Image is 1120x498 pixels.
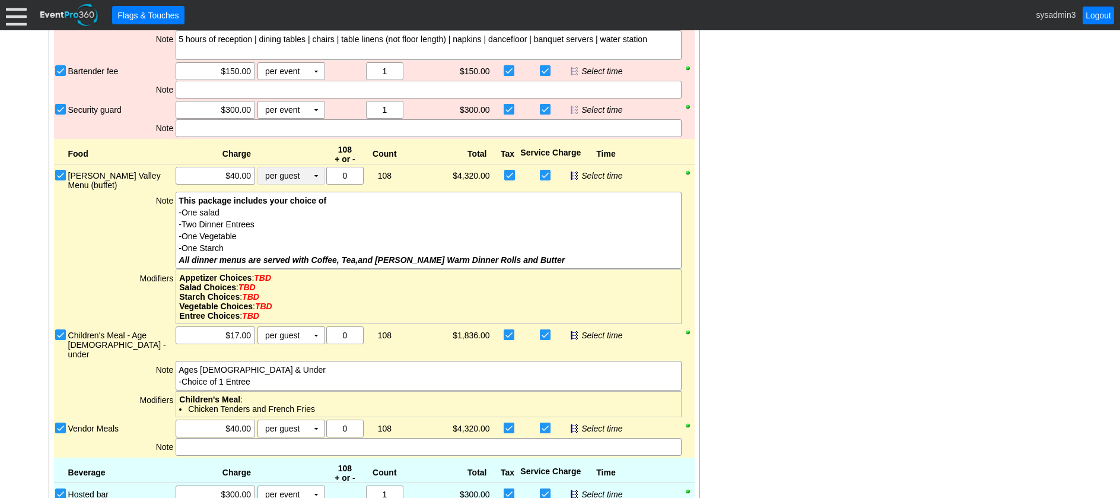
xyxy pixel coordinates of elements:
[179,395,677,414] div: :
[265,423,300,434] span: per guest
[684,421,693,430] div: Show row when printing; click to hide row when printing.
[540,170,552,182] input: Service Charge
[405,464,496,483] div: Total
[242,292,259,302] span: TBD
[1083,7,1114,24] a: Logout
[254,273,271,283] span: TBD
[68,424,119,433] label: Vendor Meals
[115,9,181,21] span: Flags & Touches
[581,424,679,433] div: Select time
[540,104,552,116] input: Service Charge
[580,326,681,344] div: Edit start & end times
[582,464,682,483] div: Time
[496,145,520,164] div: Tax
[265,65,300,77] span: per event
[338,145,352,154] span: 108
[179,292,677,302] div: :
[67,192,175,269] div: Note
[569,167,580,185] div: Show this item on timeline; click to toggle
[68,331,166,359] label: Children's Meal - Age [DEMOGRAPHIC_DATA] - under
[179,33,678,45] div: 5 hours of reception | dining tables | chairs | table linens (not floor length) | napkins | dance...
[338,464,352,473] span: 108
[569,326,580,344] div: Show this item on timeline; click to toggle
[569,101,580,119] div: Don't show this item on timeline; click to toggle
[335,473,355,483] span: + or -
[581,331,679,340] div: Select time
[405,326,490,344] div: $1,836.00
[405,145,496,164] div: Total
[179,311,677,321] div: :
[188,404,677,414] div: Chicken Tenders and French Fries
[174,464,256,483] div: Charge
[519,145,582,164] div: Service Charge
[405,420,490,437] div: $4,320.00
[519,464,582,483] div: Service Charge
[569,62,580,80] div: Don't show this item on timeline; click to toggle
[496,464,520,483] div: Tax
[177,271,679,322] div: Edit modifier selections
[684,487,693,496] div: Show row when printing; click to hide row when printing.
[179,311,240,321] span: Entree Choices
[540,66,552,78] input: Service Charge
[366,326,403,344] div: 108
[177,393,679,415] div: Edit modifier selections
[179,273,252,283] span: Appetizer Choices
[405,167,490,185] div: $4,320.00
[179,218,678,230] div: -Two Dinner Entrees
[580,420,681,437] div: Edit start & end times
[684,328,693,337] div: Show row when printing; click to hide row when printing.
[67,391,175,417] div: Modifiers
[581,171,679,180] div: Select time
[1036,9,1076,19] span: sysadmin3
[366,420,403,437] div: 108
[67,119,175,137] div: Note
[6,5,27,26] div: Menu: Click or 'Crtl+M' to toggle menu open/close
[242,311,259,321] span: TBD
[179,376,678,388] div: -Choice of 1 Entree
[540,330,552,342] input: Service Charge
[504,104,516,116] input: Add Sales Tax of 10.25%
[179,364,678,376] div: Ages [DEMOGRAPHIC_DATA] & Under
[505,170,517,182] input: Add Sales Tax of 10.25%
[335,154,355,164] span: + or -
[179,283,677,292] div: :
[365,464,405,483] div: Count
[179,242,678,254] div: -One Starch
[581,66,679,76] div: Select time
[684,169,693,177] div: Show row when printing; click to hide row when printing.
[581,105,679,115] div: Select time
[569,420,580,437] div: Show this item on timeline; click to toggle
[405,101,490,119] div: $300.00
[68,171,161,190] label: [PERSON_NAME] Valley Menu (buffet)
[540,423,552,435] input: Service Charge
[179,230,678,242] div: -One Vegetable
[365,145,405,164] div: Count
[68,105,122,115] label: Security guard
[179,255,565,265] strong: All dinner menus are served with Coffee, Tea,and [PERSON_NAME] Warm Dinner Rolls and Butter
[265,104,300,116] span: per event
[580,101,681,119] div: Edit start & end times
[504,66,516,78] input: Add Sales Tax of 10.25%
[174,145,256,164] div: Charge
[67,81,175,99] div: Note
[179,302,677,311] div: :
[684,64,693,72] div: Show row when printing; click to hide row when printing.
[255,302,272,311] span: TBD
[67,269,175,324] div: Modifiers
[504,330,516,342] input: Add Sales Tax of 10.25%
[179,292,240,302] span: Starch Choices
[67,361,175,391] div: Note
[580,167,681,185] div: Edit start & end times
[504,423,516,435] input: Add Sales Tax of 10.25%
[67,438,175,456] div: Note
[684,103,693,111] div: Show row when printing; click to hide row when printing.
[179,395,240,404] span: Children's Meal
[366,167,403,185] div: 108
[580,62,681,80] div: Edit start & end times
[179,302,253,311] span: Vegetable Choices
[179,273,677,283] div: :
[238,283,256,292] span: TBD
[179,207,678,218] div: -One salad
[265,170,300,182] span: per guest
